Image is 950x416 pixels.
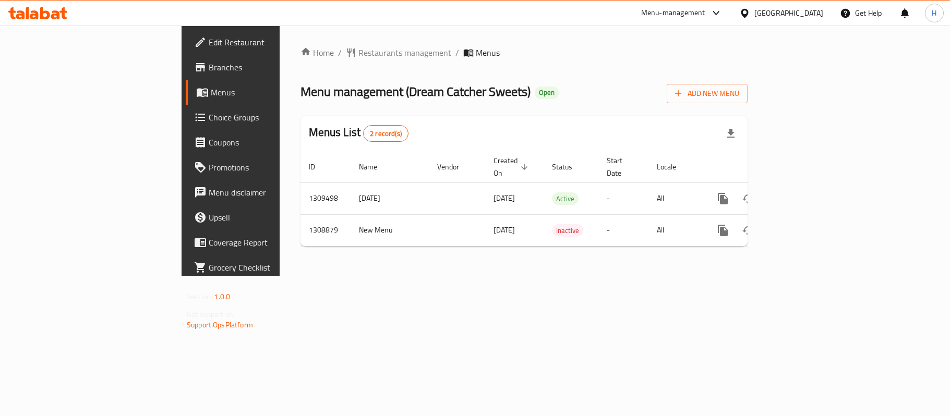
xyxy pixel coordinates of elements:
[187,290,212,303] span: Version:
[363,125,408,142] div: Total records count
[552,161,586,173] span: Status
[494,191,515,205] span: [DATE]
[187,318,253,332] a: Support.OpsPlatform
[209,261,332,274] span: Grocery Checklist
[186,130,340,155] a: Coupons
[351,182,429,214] td: [DATE]
[932,7,936,19] span: H
[209,136,332,149] span: Coupons
[351,214,429,246] td: New Menu
[300,46,748,59] nav: breadcrumb
[736,218,761,243] button: Change Status
[702,151,819,183] th: Actions
[186,55,340,80] a: Branches
[186,155,340,180] a: Promotions
[476,46,500,59] span: Menus
[675,87,739,100] span: Add New Menu
[209,186,332,199] span: Menu disclaimer
[667,84,748,103] button: Add New Menu
[754,7,823,19] div: [GEOGRAPHIC_DATA]
[598,182,648,214] td: -
[657,161,690,173] span: Locale
[186,105,340,130] a: Choice Groups
[186,80,340,105] a: Menus
[535,88,559,97] span: Open
[552,193,579,205] span: Active
[309,125,408,142] h2: Menus List
[186,180,340,205] a: Menu disclaimer
[300,151,819,247] table: enhanced table
[209,61,332,74] span: Branches
[736,186,761,211] button: Change Status
[648,214,702,246] td: All
[309,161,329,173] span: ID
[437,161,473,173] span: Vendor
[211,86,332,99] span: Menus
[358,46,451,59] span: Restaurants management
[186,255,340,280] a: Grocery Checklist
[187,308,235,321] span: Get support on:
[552,225,583,237] span: Inactive
[598,214,648,246] td: -
[186,230,340,255] a: Coverage Report
[186,205,340,230] a: Upsell
[494,223,515,237] span: [DATE]
[209,211,332,224] span: Upsell
[359,161,391,173] span: Name
[641,7,705,19] div: Menu-management
[346,46,451,59] a: Restaurants management
[607,154,636,179] span: Start Date
[300,80,531,103] span: Menu management ( Dream Catcher Sweets )
[552,224,583,237] div: Inactive
[214,290,230,303] span: 1.0.0
[209,236,332,249] span: Coverage Report
[364,129,408,139] span: 2 record(s)
[535,87,559,99] div: Open
[186,30,340,55] a: Edit Restaurant
[711,218,736,243] button: more
[648,182,702,214] td: All
[209,111,332,124] span: Choice Groups
[209,36,332,48] span: Edit Restaurant
[711,186,736,211] button: more
[209,161,332,174] span: Promotions
[718,121,743,146] div: Export file
[494,154,531,179] span: Created On
[455,46,459,59] li: /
